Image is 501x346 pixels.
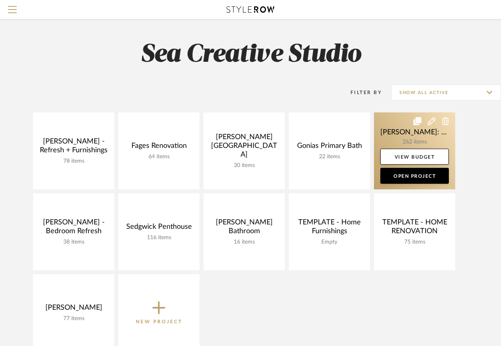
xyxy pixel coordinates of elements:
div: Empty [295,239,364,246]
div: 77 items [39,315,108,322]
div: 38 items [39,239,108,246]
div: Sedgwick Penthouse [125,222,193,234]
div: 64 items [125,153,193,160]
div: [PERSON_NAME] - Bedroom Refresh [39,218,108,239]
div: [PERSON_NAME] - Refresh + Furnishings [39,137,108,158]
div: TEMPLATE - Home Furnishings [295,218,364,239]
div: 78 items [39,158,108,165]
a: View Budget [380,149,449,165]
div: 16 items [210,239,278,246]
a: Open Project [380,168,449,184]
div: [PERSON_NAME][GEOGRAPHIC_DATA] [210,133,278,162]
div: 30 items [210,162,278,169]
p: New Project [136,318,182,326]
div: 75 items [380,239,449,246]
div: [PERSON_NAME] [39,303,108,315]
div: Filter By [340,88,382,96]
div: 116 items [125,234,193,241]
div: [PERSON_NAME] Bathroom [210,218,278,239]
div: Fages Renovation [125,142,193,153]
div: Gonias Primary Bath [295,142,364,153]
div: 22 items [295,153,364,160]
div: TEMPLATE - HOME RENOVATION [380,218,449,239]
